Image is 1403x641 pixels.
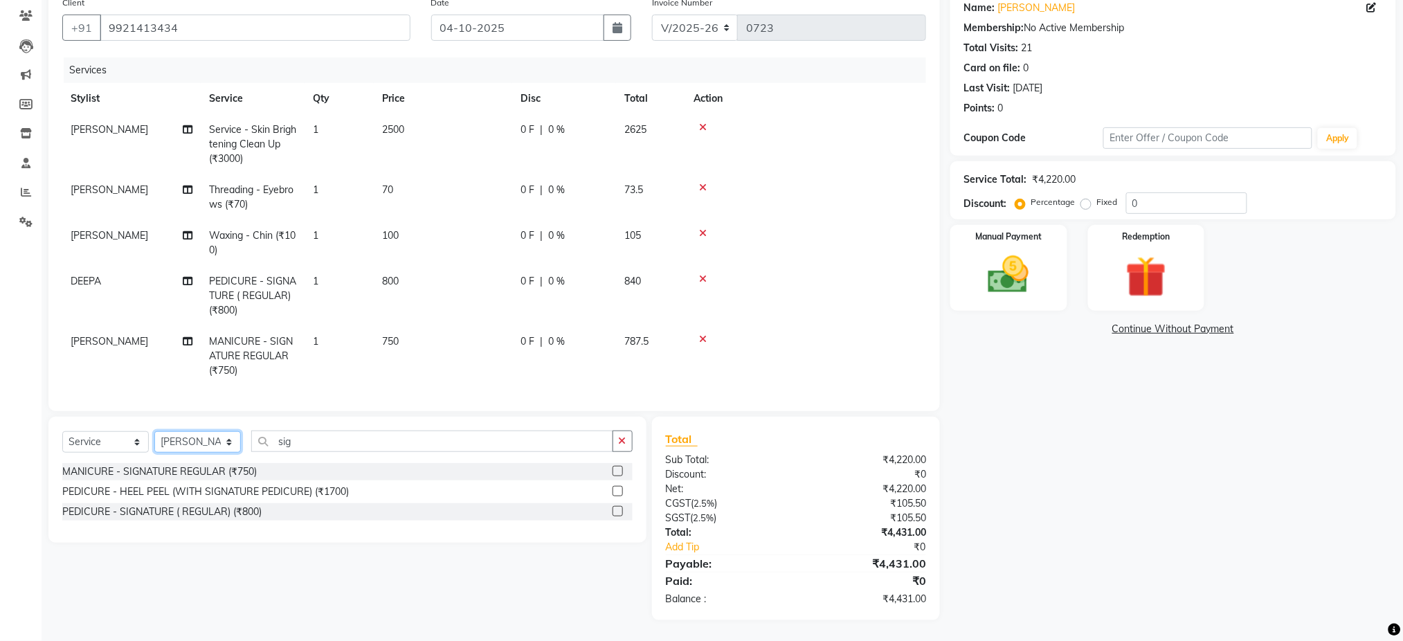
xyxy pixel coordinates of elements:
[548,274,565,289] span: 0 %
[1113,251,1179,303] img: _gift.svg
[521,183,534,197] span: 0 F
[512,83,616,114] th: Disc
[655,453,796,467] div: Sub Total:
[624,229,641,242] span: 105
[382,275,399,287] span: 800
[1013,81,1043,96] div: [DATE]
[796,511,936,525] div: ₹105.50
[64,57,936,83] div: Services
[521,274,534,289] span: 0 F
[964,21,1382,35] div: No Active Membership
[624,183,643,196] span: 73.5
[521,228,534,243] span: 0 F
[655,572,796,589] div: Paid:
[382,335,399,347] span: 750
[313,335,318,347] span: 1
[998,1,1076,15] a: [PERSON_NAME]
[655,482,796,496] div: Net:
[382,229,399,242] span: 100
[666,497,691,509] span: CGST
[964,61,1021,75] div: Card on file:
[655,592,796,606] div: Balance :
[548,123,565,137] span: 0 %
[71,183,148,196] span: [PERSON_NAME]
[1033,172,1076,187] div: ₹4,220.00
[71,123,148,136] span: [PERSON_NAME]
[71,335,148,347] span: [PERSON_NAME]
[209,229,296,256] span: Waxing - Chin (₹100)
[62,464,257,479] div: MANICURE - SIGNATURE REGULAR (₹750)
[796,525,936,540] div: ₹4,431.00
[382,123,404,136] span: 2500
[201,83,305,114] th: Service
[655,525,796,540] div: Total:
[964,81,1011,96] div: Last Visit:
[382,183,393,196] span: 70
[666,432,698,446] span: Total
[540,274,543,289] span: |
[624,275,641,287] span: 840
[624,123,646,136] span: 2625
[209,183,293,210] span: Threading - Eyebrows (₹70)
[655,555,796,572] div: Payable:
[820,540,936,554] div: ₹0
[655,496,796,511] div: ( )
[655,540,820,554] a: Add Tip
[624,335,649,347] span: 787.5
[313,229,318,242] span: 1
[209,335,293,377] span: MANICURE - SIGNATURE REGULAR (₹750)
[1122,231,1170,243] label: Redemption
[1022,41,1033,55] div: 21
[998,101,1004,116] div: 0
[313,123,318,136] span: 1
[796,572,936,589] div: ₹0
[964,131,1103,145] div: Coupon Code
[548,183,565,197] span: 0 %
[796,482,936,496] div: ₹4,220.00
[964,197,1007,211] div: Discount:
[953,322,1393,336] a: Continue Without Payment
[305,83,374,114] th: Qty
[1024,61,1029,75] div: 0
[548,334,565,349] span: 0 %
[616,83,685,114] th: Total
[62,15,101,41] button: +91
[964,101,995,116] div: Points:
[540,334,543,349] span: |
[666,512,691,524] span: SGST
[100,15,410,41] input: Search by Name/Mobile/Email/Code
[62,83,201,114] th: Stylist
[71,229,148,242] span: [PERSON_NAME]
[548,228,565,243] span: 0 %
[694,512,714,523] span: 2.5%
[1031,196,1076,208] label: Percentage
[964,1,995,15] div: Name:
[964,41,1019,55] div: Total Visits:
[62,505,262,519] div: PEDICURE - SIGNATURE ( REGULAR) (₹800)
[1097,196,1118,208] label: Fixed
[71,275,101,287] span: DEEPA
[521,123,534,137] span: 0 F
[540,183,543,197] span: |
[655,511,796,525] div: ( )
[374,83,512,114] th: Price
[62,485,349,499] div: PEDICURE - HEEL PEEL (WITH SIGNATURE PEDICURE) (₹1700)
[521,334,534,349] span: 0 F
[540,123,543,137] span: |
[964,21,1024,35] div: Membership:
[540,228,543,243] span: |
[209,123,296,165] span: Service - Skin Brightening Clean Up (₹3000)
[1103,127,1312,149] input: Enter Offer / Coupon Code
[975,251,1042,298] img: _cash.svg
[796,592,936,606] div: ₹4,431.00
[251,431,613,452] input: Search or Scan
[655,467,796,482] div: Discount:
[694,498,715,509] span: 2.5%
[796,453,936,467] div: ₹4,220.00
[685,83,926,114] th: Action
[796,555,936,572] div: ₹4,431.00
[209,275,296,316] span: PEDICURE - SIGNATURE ( REGULAR) (₹800)
[975,231,1042,243] label: Manual Payment
[964,172,1027,187] div: Service Total:
[313,183,318,196] span: 1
